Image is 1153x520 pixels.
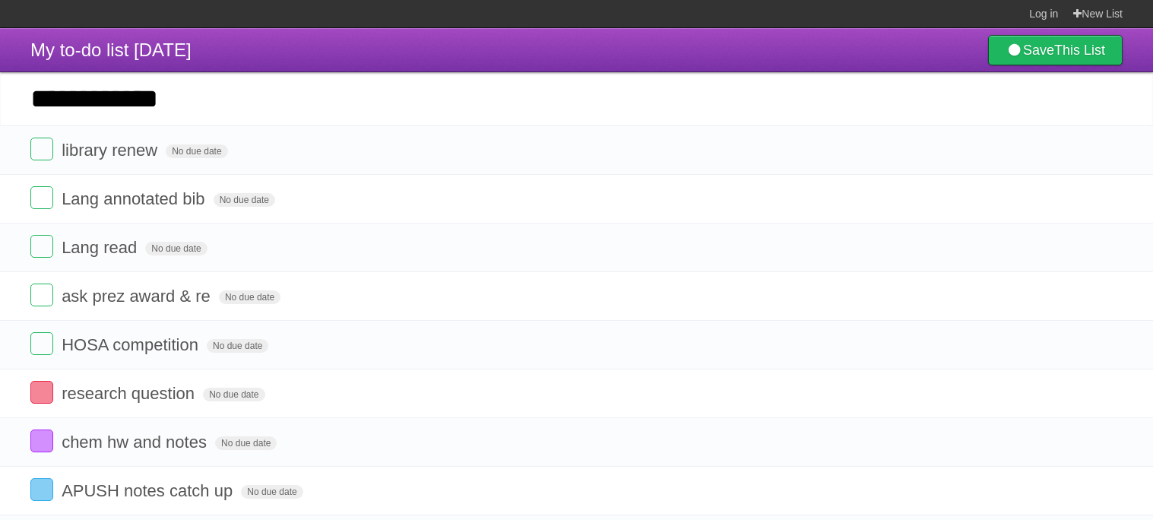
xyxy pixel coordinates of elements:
label: Done [30,332,53,355]
span: No due date [166,144,227,158]
span: No due date [145,242,207,255]
span: No due date [203,388,264,401]
span: Lang annotated bib [62,189,208,208]
span: No due date [215,436,277,450]
label: Done [30,186,53,209]
span: My to-do list [DATE] [30,40,192,60]
span: No due date [207,339,268,353]
span: No due date [214,193,275,207]
span: No due date [241,485,303,499]
label: Done [30,381,53,404]
label: Done [30,235,53,258]
span: HOSA competition [62,335,202,354]
a: SaveThis List [988,35,1123,65]
span: No due date [219,290,280,304]
label: Done [30,138,53,160]
label: Done [30,430,53,452]
span: APUSH notes catch up [62,481,236,500]
b: This List [1054,43,1105,58]
span: library renew [62,141,161,160]
span: ask prez award & re [62,287,214,306]
span: research question [62,384,198,403]
label: Done [30,478,53,501]
span: chem hw and notes [62,433,211,452]
label: Done [30,284,53,306]
span: Lang read [62,238,141,257]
